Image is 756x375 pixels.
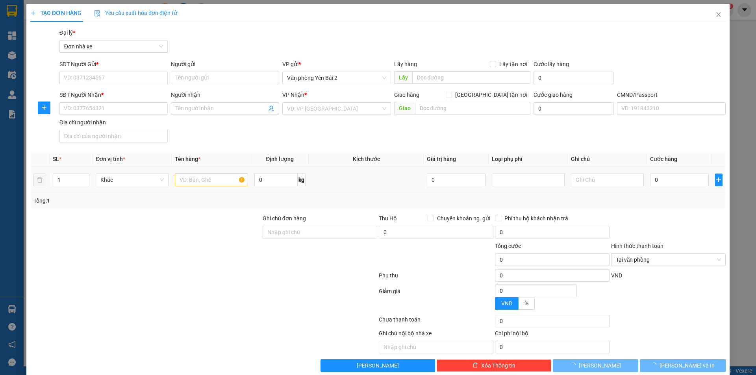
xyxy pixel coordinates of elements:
[570,292,575,296] span: down
[379,329,493,341] div: Ghi chú nội bộ nhà xe
[81,174,89,180] span: Increase Value
[171,91,279,99] div: Người nhận
[534,72,614,84] input: Cước lấy hàng
[353,156,380,162] span: Kích thước
[617,91,725,99] div: CMND/Passport
[489,151,568,167] th: Loại phụ phí
[30,10,36,16] span: plus
[568,151,647,167] th: Ghi chú
[553,359,638,372] button: [PERSON_NAME]
[59,30,75,36] span: Đại lý
[715,174,723,186] button: plus
[81,180,89,186] span: Decrease Value
[94,10,100,17] img: icon
[568,285,576,291] span: Increase Value
[30,10,82,16] span: TẠO ĐƠN HÀNG
[427,156,456,162] span: Giá trị hàng
[715,177,722,183] span: plus
[378,287,494,313] div: Giảm giá
[394,92,419,98] span: Giao hàng
[579,361,621,370] span: [PERSON_NAME]
[715,11,722,18] span: close
[472,362,478,369] span: delete
[524,300,528,307] span: %
[378,271,494,285] div: Phụ thu
[415,102,530,115] input: Dọc đường
[611,272,622,279] span: VND
[33,196,292,205] div: Tổng: 1
[708,4,730,26] button: Close
[298,174,306,186] span: kg
[427,174,486,186] input: 0
[501,214,571,223] span: Phí thu hộ khách nhận trả
[96,156,126,162] span: Đơn vị tính
[59,91,168,99] div: SĐT Người Nhận
[321,359,435,372] button: [PERSON_NAME]
[660,361,715,370] span: [PERSON_NAME] và In
[83,181,88,185] span: down
[266,156,294,162] span: Định lượng
[611,243,663,249] label: Hình thức thanh toán
[496,60,530,68] span: Lấy tận nơi
[437,359,552,372] button: deleteXóa Thông tin
[394,61,417,67] span: Lấy hàng
[394,102,415,115] span: Giao
[38,105,50,111] span: plus
[534,102,614,115] input: Cước giao hàng
[263,226,377,238] input: Ghi chú đơn hàng
[59,118,168,127] div: Địa chỉ người nhận
[568,291,576,297] span: Decrease Value
[495,243,521,249] span: Tổng cước
[175,156,201,162] span: Tên hàng
[83,175,88,180] span: up
[452,91,530,99] span: [GEOGRAPHIC_DATA] tận nơi
[33,174,46,186] button: delete
[481,361,515,370] span: Xóa Thông tin
[378,315,494,329] div: Chưa thanh toán
[175,174,248,186] input: VD: Bàn, Ghế
[101,174,164,186] span: Khác
[501,300,512,307] span: VND
[59,130,168,142] input: Địa chỉ của người nhận
[171,60,279,68] div: Người gửi
[640,359,726,372] button: [PERSON_NAME] và In
[412,71,530,84] input: Dọc đường
[571,174,644,186] input: Ghi Chú
[94,10,177,16] span: Yêu cầu xuất hóa đơn điện tử
[53,156,59,162] span: SL
[570,286,575,290] span: up
[534,92,573,98] label: Cước giao hàng
[571,362,579,368] span: loading
[379,215,397,222] span: Thu Hộ
[269,105,275,112] span: user-add
[650,156,678,162] span: Cước hàng
[287,72,386,84] span: Văn phòng Yên Bái 2
[651,362,660,368] span: loading
[534,61,569,67] label: Cước lấy hàng
[283,60,391,68] div: VP gửi
[64,41,163,52] span: Đơn nhà xe
[495,329,610,341] div: Chi phí nội bộ
[379,341,493,353] input: Nhập ghi chú
[357,361,399,370] span: [PERSON_NAME]
[616,254,721,266] span: Tại văn phòng
[59,60,168,68] div: SĐT Người Gửi
[434,214,493,223] span: Chuyển khoản ng. gửi
[717,257,721,262] span: close-circle
[263,215,306,222] label: Ghi chú đơn hàng
[283,92,305,98] span: VP Nhận
[394,71,412,84] span: Lấy
[38,102,50,114] button: plus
